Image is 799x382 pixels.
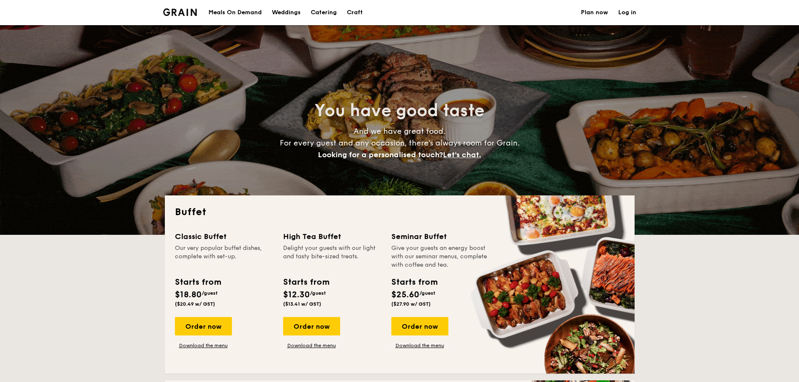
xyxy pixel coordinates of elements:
[443,150,481,159] span: Let's chat.
[175,342,232,349] a: Download the menu
[283,317,340,335] div: Order now
[283,276,329,288] div: Starts from
[391,301,431,307] span: ($27.90 w/ GST)
[175,301,215,307] span: ($20.49 w/ GST)
[175,231,273,242] div: Classic Buffet
[315,101,484,121] span: You have good taste
[310,290,326,296] span: /guest
[283,244,381,269] div: Delight your guests with our light and tasty bite-sized treats.
[318,150,443,159] span: Looking for a personalised touch?
[202,290,218,296] span: /guest
[283,301,321,307] span: ($13.41 w/ GST)
[175,205,625,219] h2: Buffet
[391,317,448,335] div: Order now
[283,290,310,300] span: $12.30
[175,317,232,335] div: Order now
[391,276,437,288] div: Starts from
[419,290,435,296] span: /guest
[283,342,340,349] a: Download the menu
[175,244,273,269] div: Our very popular buffet dishes, complete with set-up.
[391,231,489,242] div: Seminar Buffet
[163,8,197,16] img: Grain
[391,290,419,300] span: $25.60
[280,127,520,159] span: And we have great food. For every guest and any occasion, there’s always room for Grain.
[391,244,489,269] div: Give your guests an energy boost with our seminar menus, complete with coffee and tea.
[163,8,197,16] a: Logotype
[391,342,448,349] a: Download the menu
[175,290,202,300] span: $18.80
[175,276,221,288] div: Starts from
[283,231,381,242] div: High Tea Buffet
